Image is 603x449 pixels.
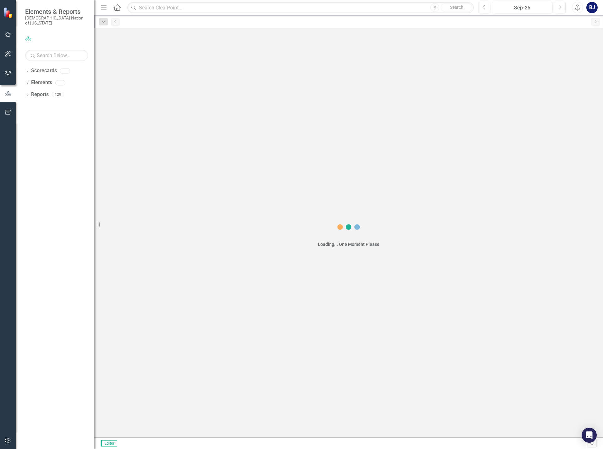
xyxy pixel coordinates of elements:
div: Sep-25 [494,4,550,12]
span: Search [450,5,463,10]
input: Search Below... [25,50,88,61]
span: Elements & Reports [25,8,88,15]
a: Elements [31,79,52,86]
button: Search [441,3,472,12]
button: Sep-25 [492,2,552,13]
span: Editor [101,440,117,446]
a: Reports [31,91,49,98]
div: 129 [52,92,64,97]
div: Open Intercom Messenger [582,428,597,443]
small: [DEMOGRAPHIC_DATA] Nation of [US_STATE] [25,15,88,26]
input: Search ClearPoint... [127,2,474,13]
a: Scorecards [31,67,57,74]
img: ClearPoint Strategy [3,7,14,18]
button: BJ [586,2,598,13]
div: Loading... One Moment Please [318,241,379,247]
